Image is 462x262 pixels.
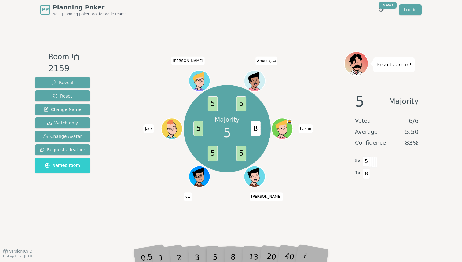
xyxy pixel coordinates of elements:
[237,146,247,161] span: 5
[35,144,90,155] button: Request a feature
[35,90,90,101] button: Reset
[9,249,32,254] span: Version 0.9.2
[299,124,313,133] span: Click to change your name
[144,124,154,133] span: Click to change your name
[389,94,419,109] span: Majority
[215,115,240,124] p: Majority
[40,147,85,153] span: Request a feature
[35,131,90,142] button: Change Avatar
[47,120,78,126] span: Watch only
[208,146,218,161] span: 5
[45,162,80,168] span: Named room
[171,57,205,65] span: Click to change your name
[3,255,34,258] span: Last updated: [DATE]
[53,3,127,12] span: Planning Poker
[251,121,261,136] span: 8
[53,12,127,17] span: No.1 planning poker tool for agile teams
[287,119,292,124] span: hakan is the host
[250,192,283,201] span: Click to change your name
[363,156,370,167] span: 5
[405,127,419,136] span: 5.50
[35,104,90,115] button: Change Name
[376,61,412,69] p: Results are in!
[40,3,127,17] a: PPPlanning PokerNo.1 planning poker tool for agile teams
[237,96,247,111] span: 5
[376,4,387,15] button: New!
[355,116,371,125] span: Voted
[269,60,276,63] span: (you)
[255,57,277,65] span: Click to change your name
[399,4,422,15] a: Log in
[379,2,397,9] div: New!
[208,96,218,111] span: 5
[409,116,419,125] span: 6 / 6
[44,106,81,113] span: Change Name
[35,117,90,128] button: Watch only
[53,93,72,99] span: Reset
[3,249,32,254] button: Version0.9.2
[48,62,79,75] div: 2159
[355,138,386,147] span: Confidence
[48,51,69,62] span: Room
[184,192,192,201] span: Click to change your name
[52,79,73,86] span: Reveal
[355,157,361,164] span: 5 x
[42,6,49,13] span: PP
[35,158,90,173] button: Named room
[355,94,365,109] span: 5
[355,127,378,136] span: Average
[194,121,204,136] span: 5
[223,124,231,142] span: 5
[363,168,370,179] span: 8
[43,133,82,139] span: Change Avatar
[245,71,265,91] button: Click to change your avatar
[405,138,419,147] span: 83 %
[355,170,361,176] span: 1 x
[35,77,90,88] button: Reveal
